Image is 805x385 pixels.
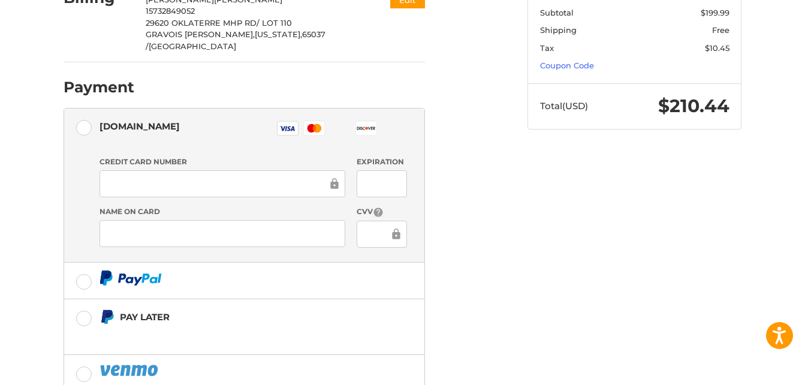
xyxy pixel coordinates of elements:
span: [US_STATE], [255,29,302,39]
span: Shipping [540,25,577,35]
span: 65037 / [146,29,325,51]
label: Expiration [357,157,406,167]
span: [GEOGRAPHIC_DATA] [149,41,236,51]
iframe: PayPal Message 1 [100,329,350,340]
label: CVV [357,206,406,218]
span: Free [712,25,729,35]
label: Name on Card [100,206,345,217]
img: PayPal icon [100,270,162,285]
span: Tax [540,43,554,53]
span: GRAVOIS [PERSON_NAME], [146,29,255,39]
span: Total (USD) [540,100,588,112]
span: 15732849052 [146,6,195,16]
img: PayPal icon [100,363,161,378]
span: $210.44 [658,95,729,117]
label: Credit Card Number [100,157,345,167]
div: [DOMAIN_NAME] [100,116,180,136]
a: Coupon Code [540,61,594,70]
h2: Payment [64,78,134,97]
span: $10.45 [705,43,729,53]
span: 29620 OKLATERRE MHP RD [146,18,257,28]
span: Subtotal [540,8,574,17]
span: $199.99 [701,8,729,17]
div: Pay Later [120,307,349,327]
span: / LOT 110 [257,18,292,28]
img: Pay Later icon [100,309,114,324]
